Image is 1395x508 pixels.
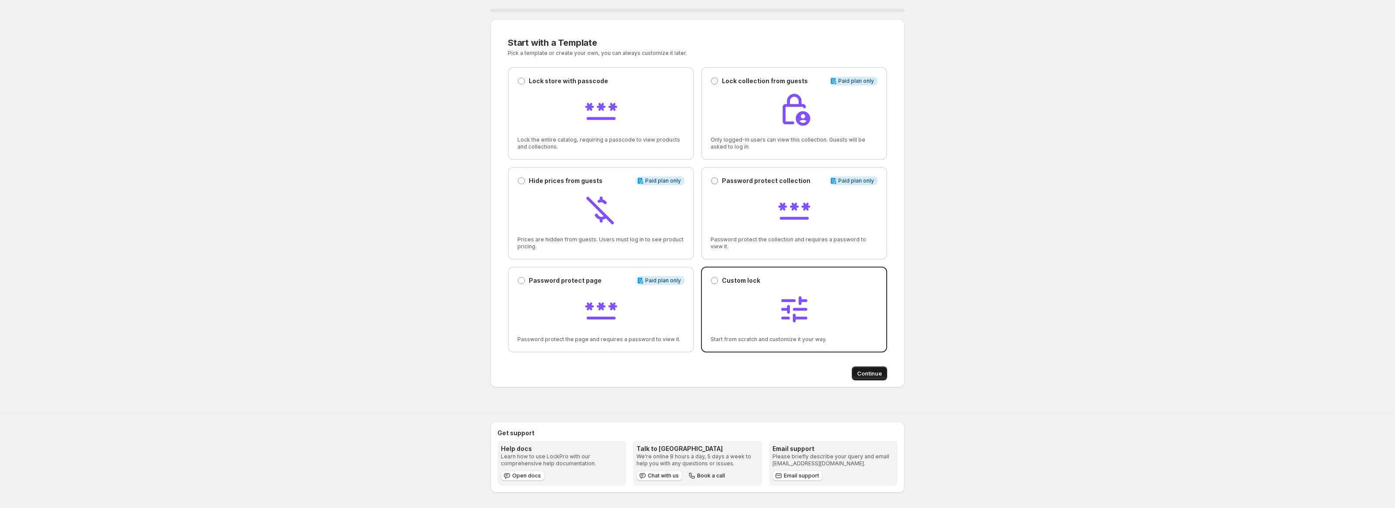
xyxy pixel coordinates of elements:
span: Book a call [697,472,725,479]
img: Custom lock [777,292,812,327]
span: Paid plan only [645,277,681,284]
span: Chat with us [648,472,679,479]
img: Hide prices from guests [584,192,619,227]
span: Paid plan only [645,177,681,184]
img: Lock store with passcode [584,92,619,127]
p: We're online 8 hours a day, 5 days a week to help you with any questions or issues. [636,453,758,467]
h3: Email support [772,444,894,453]
p: Learn how to use LockPro with our comprehensive help documentation. [501,453,623,467]
span: Prices are hidden from guests. Users must log in to see product pricing. [517,236,684,250]
p: Hide prices from guests [529,176,602,185]
a: Email support [772,471,823,481]
p: Lock collection from guests [722,77,808,85]
img: Password protect collection [777,192,812,227]
span: Email support [784,472,819,479]
img: Lock collection from guests [777,92,812,127]
span: Only logged-in users can view this collection. Guests will be asked to log in. [711,136,878,150]
span: Continue [857,369,882,378]
span: Password protect the collection and requires a password to view it. [711,236,878,250]
h2: Get support [497,429,898,437]
p: Custom lock [722,276,760,285]
button: Chat with us [636,471,682,481]
p: Pick a template or create your own, you can always customize it later. [508,50,784,57]
span: Open docs [512,472,541,479]
span: Paid plan only [838,78,874,85]
a: Open docs [501,471,544,481]
span: Start from scratch and customize it your way. [711,336,878,343]
span: Start with a Template [508,37,597,48]
p: Please briefly describe your query and email [EMAIL_ADDRESS][DOMAIN_NAME]. [772,453,894,467]
span: Paid plan only [838,177,874,184]
span: Password protect the page and requires a password to view it. [517,336,684,343]
button: Book a call [686,471,728,481]
img: Password protect page [584,292,619,327]
h3: Talk to [GEOGRAPHIC_DATA] [636,444,758,453]
p: Password protect collection [722,176,810,185]
p: Password protect page [529,276,602,285]
button: Continue [852,366,887,380]
p: Lock store with passcode [529,77,608,85]
h3: Help docs [501,444,623,453]
span: Lock the entire catalog, requiring a passcode to view products and collections. [517,136,684,150]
